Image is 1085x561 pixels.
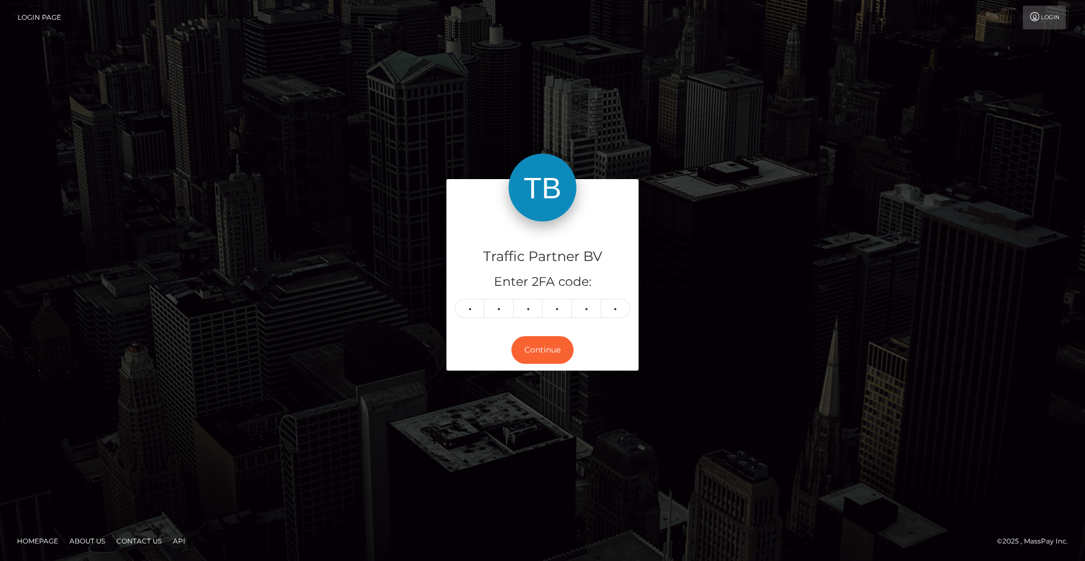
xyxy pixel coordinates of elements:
div: © 2025 , MassPay Inc. [997,535,1077,547]
a: Login Page [18,6,61,29]
a: Homepage [12,532,63,550]
button: Continue [511,336,574,364]
a: About Us [65,532,110,550]
h5: Enter 2FA code: [455,273,630,291]
a: Login [1023,6,1066,29]
a: Contact Us [112,532,166,550]
a: API [168,532,190,550]
h4: Traffic Partner BV [455,247,630,267]
img: Traffic Partner BV [509,154,576,221]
